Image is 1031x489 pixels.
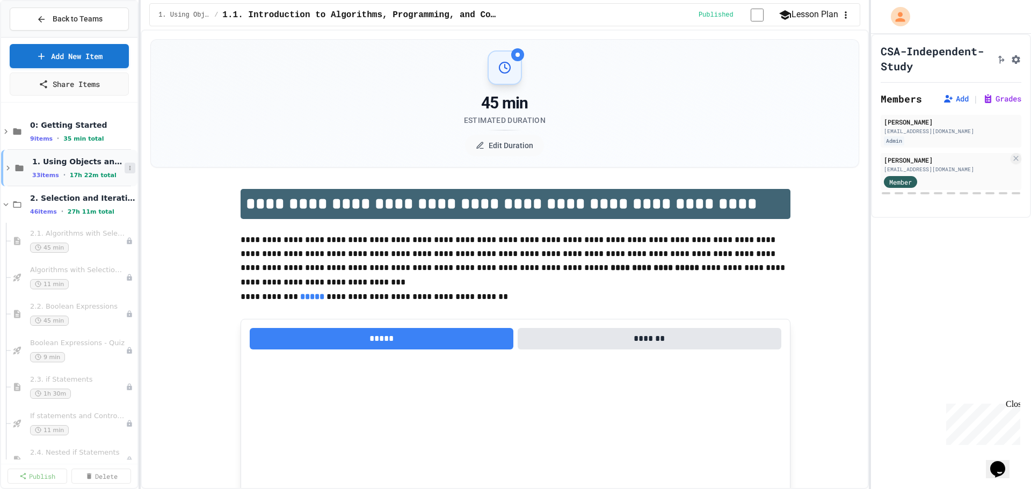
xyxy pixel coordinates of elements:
span: Algorithms with Selection and Repetition - Topic 2.1 [30,266,126,275]
h1: CSA-Independent-Study [881,43,991,74]
span: • [57,134,59,143]
div: Unpublished [126,420,133,427]
span: Published [699,11,734,19]
span: 45 min [30,243,69,253]
div: Chat with us now!Close [4,4,74,68]
button: Add [943,93,969,104]
div: 45 min [464,93,546,113]
button: Click to see fork details [996,52,1006,65]
a: Delete [71,469,131,484]
span: 2.3. if Statements [30,375,126,384]
span: 0: Getting Started [30,120,135,130]
button: More options [125,163,135,173]
span: • [61,207,63,216]
div: [EMAIL_ADDRESS][DOMAIN_NAME] [884,165,1008,173]
a: Share Items [10,72,129,96]
span: / [214,11,218,19]
span: If statements and Control Flow - Quiz [30,412,126,421]
div: Content is published and visible to students [699,8,776,21]
button: Grades [983,93,1021,104]
span: Back to Teams [53,13,103,25]
div: Estimated Duration [464,115,546,126]
span: 1. Using Objects and Methods [158,11,210,19]
h2: Members [881,91,922,106]
div: Unpublished [126,383,133,391]
div: Unpublished [126,347,133,354]
div: Unpublished [126,456,133,464]
div: Unpublished [126,274,133,281]
div: My Account [880,4,913,29]
div: Unpublished [126,310,133,318]
span: Member [889,177,912,187]
div: [EMAIL_ADDRESS][DOMAIN_NAME] [884,127,1018,135]
span: 35 min total [63,135,104,142]
iframe: chat widget [942,399,1020,445]
button: Edit Duration [465,135,544,156]
input: publish toggle [738,9,776,21]
span: 9 min [30,352,65,362]
span: | [973,92,978,105]
span: 2.2. Boolean Expressions [30,302,126,311]
span: 45 min [30,316,69,326]
div: [PERSON_NAME] [884,117,1018,127]
span: 27h 11m total [68,208,114,215]
span: 11 min [30,425,69,435]
button: Assignment Settings [1011,52,1021,65]
span: 1h 30m [30,389,71,399]
a: Publish [8,469,67,484]
span: Boolean Expressions - Quiz [30,339,126,348]
span: 9 items [30,135,53,142]
span: 1.1. Introduction to Algorithms, Programming, and Compilers [222,9,497,21]
button: Lesson Plan [779,8,838,21]
div: Admin [884,136,904,145]
span: 17h 22m total [70,172,117,179]
span: • [63,171,66,179]
button: Back to Teams [10,8,129,31]
iframe: chat widget [986,446,1020,478]
span: 11 min [30,279,69,289]
div: [PERSON_NAME] [884,155,1008,165]
span: 46 items [30,208,57,215]
span: 33 items [32,172,59,179]
a: Add New Item [10,44,129,68]
span: 2. Selection and Iteration [30,193,135,203]
span: 2.4. Nested if Statements [30,448,126,457]
div: Unpublished [126,237,133,245]
span: 1. Using Objects and Methods [32,157,125,166]
span: 2.1. Algorithms with Selection and Repetition [30,229,126,238]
